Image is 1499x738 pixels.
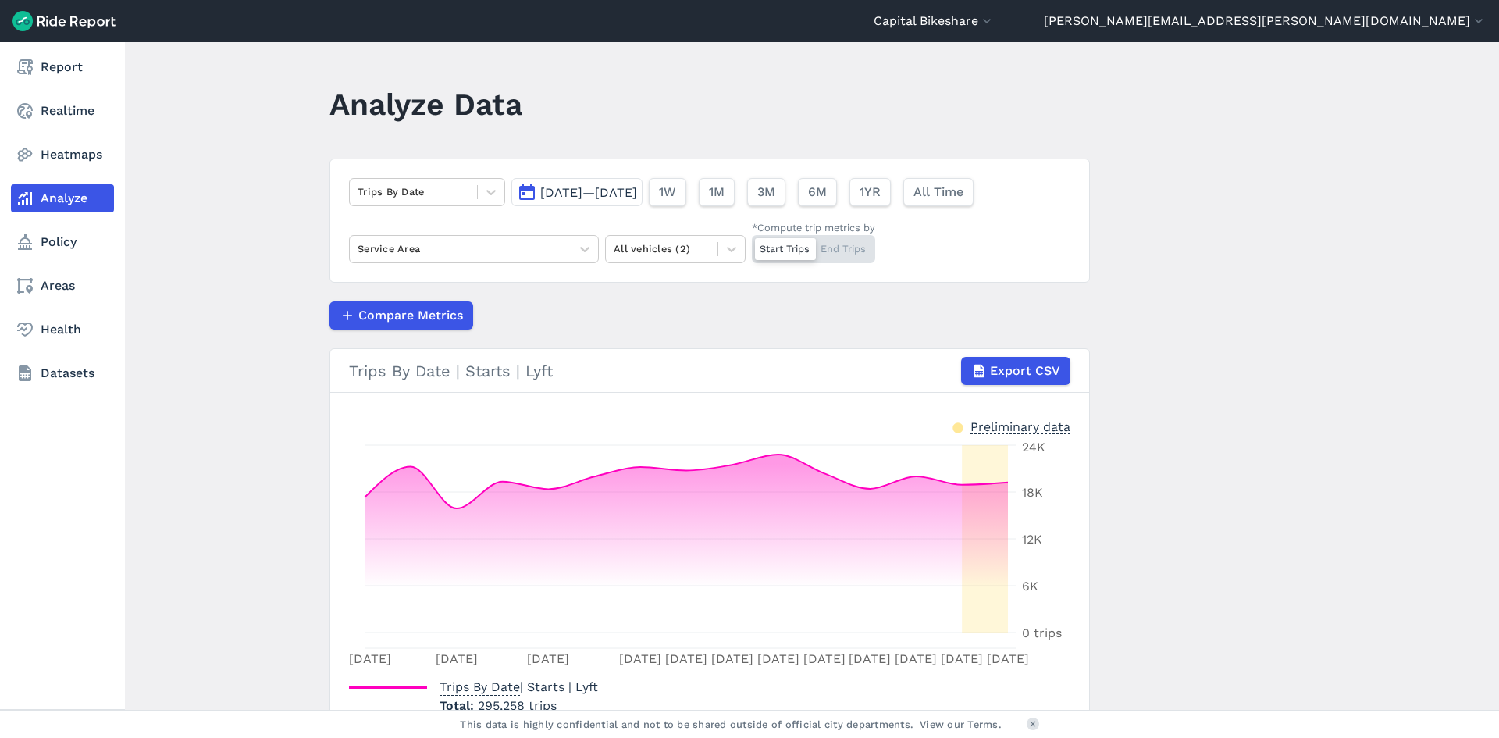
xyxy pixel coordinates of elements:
[436,651,478,666] tspan: [DATE]
[970,418,1070,434] div: Preliminary data
[440,675,520,696] span: Trips By Date
[711,651,753,666] tspan: [DATE]
[11,184,114,212] a: Analyze
[659,183,676,201] span: 1W
[619,651,661,666] tspan: [DATE]
[527,651,569,666] tspan: [DATE]
[913,183,963,201] span: All Time
[961,357,1070,385] button: Export CSV
[1044,12,1487,30] button: [PERSON_NAME][EMAIL_ADDRESS][PERSON_NAME][DOMAIN_NAME]
[808,183,827,201] span: 6M
[11,228,114,256] a: Policy
[540,185,637,200] span: [DATE]—[DATE]
[798,178,837,206] button: 6M
[440,679,598,694] span: | Starts | Lyft
[1022,626,1062,640] tspan: 0 trips
[329,301,473,330] button: Compare Metrics
[440,698,478,713] span: Total
[349,357,1070,385] div: Trips By Date | Starts | Lyft
[11,97,114,125] a: Realtime
[895,651,937,666] tspan: [DATE]
[478,698,557,713] span: 295,258 trips
[11,359,114,387] a: Datasets
[757,183,775,201] span: 3M
[752,220,875,235] div: *Compute trip metrics by
[990,362,1060,380] span: Export CSV
[849,651,891,666] tspan: [DATE]
[358,306,463,325] span: Compare Metrics
[329,83,522,126] h1: Analyze Data
[665,651,707,666] tspan: [DATE]
[1022,579,1038,594] tspan: 6K
[649,178,686,206] button: 1W
[920,717,1002,732] a: View our Terms.
[941,651,983,666] tspan: [DATE]
[699,178,735,206] button: 1M
[1022,532,1042,547] tspan: 12K
[709,183,725,201] span: 1M
[1022,485,1043,500] tspan: 18K
[987,651,1029,666] tspan: [DATE]
[1022,440,1045,455] tspan: 24K
[849,178,891,206] button: 1YR
[11,141,114,169] a: Heatmaps
[349,651,391,666] tspan: [DATE]
[11,316,114,344] a: Health
[860,183,881,201] span: 1YR
[757,651,799,666] tspan: [DATE]
[11,272,114,300] a: Areas
[11,53,114,81] a: Report
[747,178,785,206] button: 3M
[12,11,116,31] img: Ride Report
[903,178,974,206] button: All Time
[874,12,995,30] button: Capital Bikeshare
[803,651,846,666] tspan: [DATE]
[511,178,643,206] button: [DATE]—[DATE]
